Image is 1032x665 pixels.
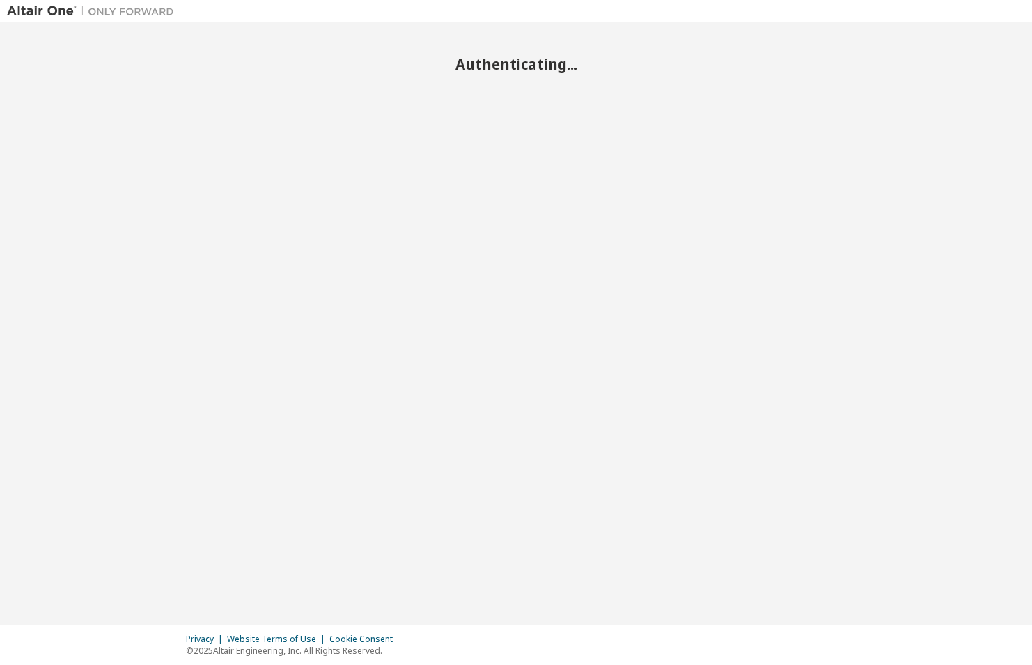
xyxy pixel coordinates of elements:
div: Website Terms of Use [227,634,329,645]
img: Altair One [7,4,181,18]
div: Privacy [186,634,227,645]
div: Cookie Consent [329,634,401,645]
p: © 2025 Altair Engineering, Inc. All Rights Reserved. [186,645,401,657]
h2: Authenticating... [7,55,1025,73]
